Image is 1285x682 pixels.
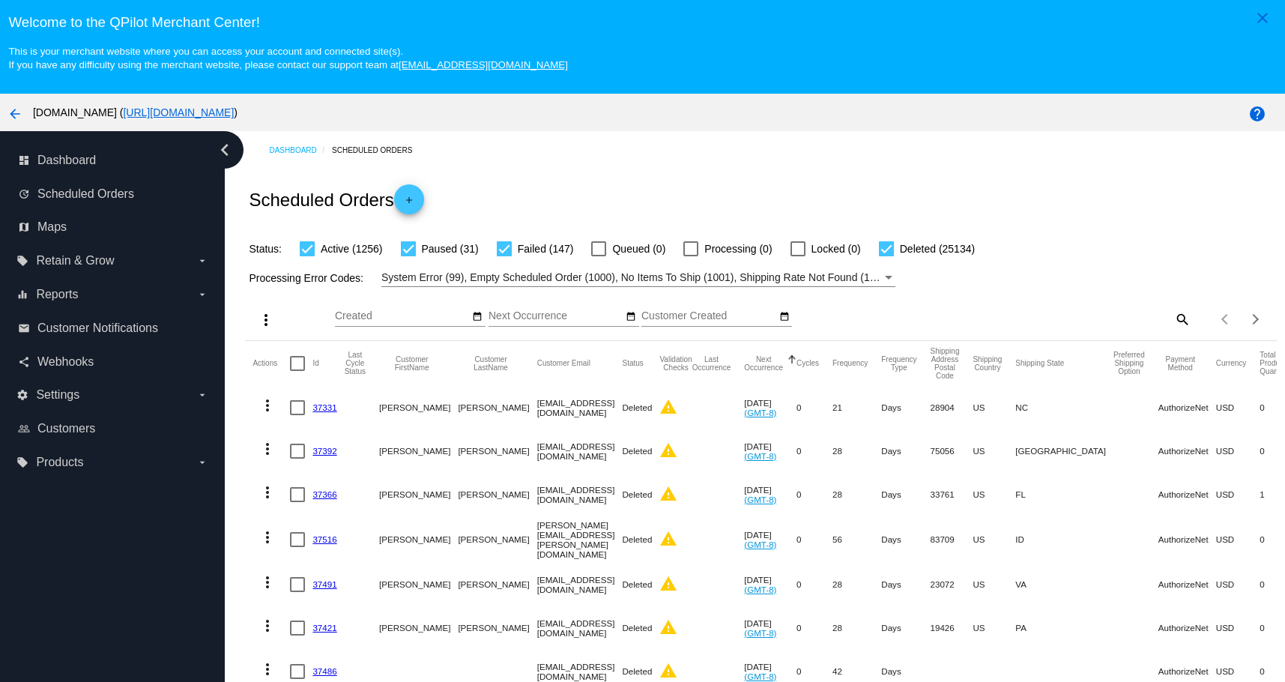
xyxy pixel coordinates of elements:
[196,456,208,468] i: arrow_drop_down
[1158,386,1216,429] mat-cell: AuthorizeNet
[1158,516,1216,563] mat-cell: AuthorizeNet
[258,573,276,591] mat-icon: more_vert
[881,386,930,429] mat-cell: Days
[1173,307,1191,331] mat-icon: search
[796,516,832,563] mat-cell: 0
[37,422,95,435] span: Customers
[196,289,208,301] i: arrow_drop_down
[622,623,652,633] span: Deleted
[379,355,444,372] button: Change sorting for CustomerFirstName
[37,322,158,335] span: Customer Notifications
[1216,516,1260,563] mat-cell: USD
[537,606,623,650] mat-cell: [EMAIL_ADDRESS][DOMAIN_NAME]
[626,311,636,323] mat-icon: date_range
[931,429,973,473] mat-cell: 75056
[18,215,208,239] a: map Maps
[832,516,881,563] mat-cell: 56
[931,473,973,516] mat-cell: 33761
[931,516,973,563] mat-cell: 83709
[832,606,881,650] mat-cell: 28
[1015,606,1113,650] mat-cell: PA
[36,456,83,469] span: Products
[659,575,677,593] mat-icon: warning
[622,489,652,499] span: Deleted
[659,485,677,503] mat-icon: warning
[18,182,208,206] a: update Scheduled Orders
[258,528,276,546] mat-icon: more_vert
[6,105,24,123] mat-icon: arrow_back
[312,489,336,499] a: 37366
[744,628,776,638] a: (GMT-8)
[458,563,536,606] mat-cell: [PERSON_NAME]
[1216,359,1247,368] button: Change sorting for CurrencyIso
[659,530,677,548] mat-icon: warning
[622,579,652,589] span: Deleted
[622,402,652,412] span: Deleted
[832,386,881,429] mat-cell: 21
[381,268,895,287] mat-select: Filter by Processing Error Codes
[1216,386,1260,429] mat-cell: USD
[881,563,930,606] mat-cell: Days
[659,441,677,459] mat-icon: warning
[973,563,1015,606] mat-cell: US
[1158,563,1216,606] mat-cell: AuthorizeNet
[537,563,623,606] mat-cell: [EMAIL_ADDRESS][DOMAIN_NAME]
[458,429,536,473] mat-cell: [PERSON_NAME]
[832,359,868,368] button: Change sorting for Frequency
[973,473,1015,516] mat-cell: US
[1254,9,1272,27] mat-icon: close
[744,585,776,594] a: (GMT-8)
[258,440,276,458] mat-icon: more_vert
[1158,606,1216,650] mat-cell: AuthorizeNet
[811,240,861,258] span: Locked (0)
[18,221,30,233] i: map
[1158,355,1203,372] button: Change sorting for PaymentMethod.Type
[379,473,458,516] mat-cell: [PERSON_NAME]
[659,398,677,416] mat-icon: warning
[18,356,30,368] i: share
[1015,516,1113,563] mat-cell: ID
[881,606,930,650] mat-cell: Days
[881,516,930,563] mat-cell: Days
[196,255,208,267] i: arrow_drop_down
[36,288,78,301] span: Reports
[335,310,470,322] input: Created
[796,563,832,606] mat-cell: 0
[312,446,336,456] a: 37392
[796,429,832,473] mat-cell: 0
[458,473,536,516] mat-cell: [PERSON_NAME]
[744,563,796,606] mat-cell: [DATE]
[312,534,336,544] a: 37516
[659,618,677,636] mat-icon: warning
[18,322,30,334] i: email
[399,59,568,70] a: [EMAIL_ADDRESS][DOMAIN_NAME]
[1216,563,1260,606] mat-cell: USD
[704,240,772,258] span: Processing (0)
[1216,429,1260,473] mat-cell: USD
[489,310,623,322] input: Next Occurrence
[641,310,776,322] input: Customer Created
[8,46,567,70] small: This is your merchant website where you can access your account and connected site(s). If you hav...
[253,341,290,386] mat-header-cell: Actions
[1248,105,1266,123] mat-icon: help
[537,473,623,516] mat-cell: [EMAIL_ADDRESS][DOMAIN_NAME]
[18,188,30,200] i: update
[249,184,423,214] h2: Scheduled Orders
[269,139,332,162] a: Dashboard
[458,516,536,563] mat-cell: [PERSON_NAME]
[1015,563,1113,606] mat-cell: VA
[832,473,881,516] mat-cell: 28
[379,606,458,650] mat-cell: [PERSON_NAME]
[1241,304,1271,334] button: Next page
[257,311,275,329] mat-icon: more_vert
[1216,473,1260,516] mat-cell: USD
[16,289,28,301] i: equalizer
[744,355,783,372] button: Change sorting for NextOccurrenceUtc
[312,402,336,412] a: 37331
[518,240,574,258] span: Failed (147)
[931,563,973,606] mat-cell: 23072
[213,138,237,162] i: chevron_left
[458,386,536,429] mat-cell: [PERSON_NAME]
[744,606,796,650] mat-cell: [DATE]
[1211,304,1241,334] button: Previous page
